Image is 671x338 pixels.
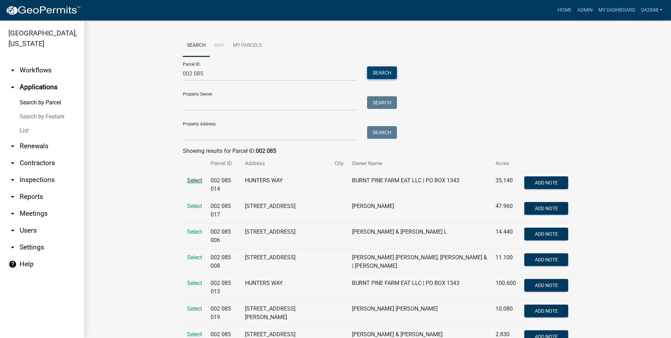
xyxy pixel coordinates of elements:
i: arrow_drop_down [8,66,17,74]
strong: 002 085 [256,148,276,154]
td: [PERSON_NAME] [PERSON_NAME] [348,300,491,326]
td: HUNTERS WAY [241,275,330,300]
a: Select [187,254,202,261]
a: Select [187,305,202,312]
a: Select [187,280,202,286]
div: Showing results for Parcel ID: [183,147,572,155]
a: Admin [574,4,596,17]
td: [PERSON_NAME] & [PERSON_NAME] L [348,223,491,249]
i: arrow_drop_down [8,209,17,218]
button: Search [367,66,397,79]
th: Acres [491,155,520,172]
td: BURNT PINE FARM EAT LLC | PO BOX 1343 [348,275,491,300]
span: Add Note [534,282,558,288]
td: 002 085 006 [206,223,241,249]
td: [PERSON_NAME] [348,198,491,223]
button: Search [367,96,397,109]
a: Select [187,228,202,235]
i: arrow_drop_down [8,159,17,167]
td: 100.600 [491,275,520,300]
td: 11.100 [491,249,520,275]
span: Add Note [534,231,558,237]
th: City [330,155,348,172]
i: arrow_drop_down [8,226,17,235]
span: Add Note [534,180,558,186]
td: 47.960 [491,198,520,223]
i: arrow_drop_down [8,243,17,252]
a: My Parcels [229,34,266,57]
th: Owner Name [348,155,491,172]
a: My Dashboard [596,4,638,17]
td: [STREET_ADDRESS] [241,249,330,275]
td: HUNTERS WAY [241,172,330,198]
th: Address [241,155,330,172]
button: Add Note [524,305,568,317]
span: Add Note [534,257,558,262]
td: 35.140 [491,172,520,198]
span: Add Note [534,206,558,211]
td: 002 085 014 [206,172,241,198]
i: help [8,260,17,268]
a: Select [187,177,202,184]
i: arrow_drop_down [8,176,17,184]
a: Home [555,4,574,17]
i: arrow_drop_down [8,142,17,150]
td: [STREET_ADDRESS][PERSON_NAME] [241,300,330,326]
i: arrow_drop_down [8,193,17,201]
a: Search [183,34,210,57]
button: Add Note [524,279,568,292]
button: Add Note [524,176,568,189]
td: 002 085 008 [206,249,241,275]
td: 002 085 019 [206,300,241,326]
button: Search [367,126,397,139]
a: Select [187,203,202,209]
button: Add Note [524,202,568,215]
span: Add Note [534,308,558,314]
a: Select [187,331,202,338]
td: 10.080 [491,300,520,326]
td: 14.440 [491,223,520,249]
td: [STREET_ADDRESS] [241,198,330,223]
a: da2848 [638,4,665,17]
button: Add Note [524,228,568,240]
i: arrow_drop_up [8,83,17,91]
td: 002 085 017 [206,198,241,223]
td: [PERSON_NAME] [PERSON_NAME], [PERSON_NAME] & | [PERSON_NAME] [348,249,491,275]
td: BURNT PINE FARM EAT LLC | PO BOX 1343 [348,172,491,198]
th: Parcel ID [206,155,241,172]
td: [STREET_ADDRESS] [241,223,330,249]
td: 002 085 013 [206,275,241,300]
button: Add Note [524,253,568,266]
